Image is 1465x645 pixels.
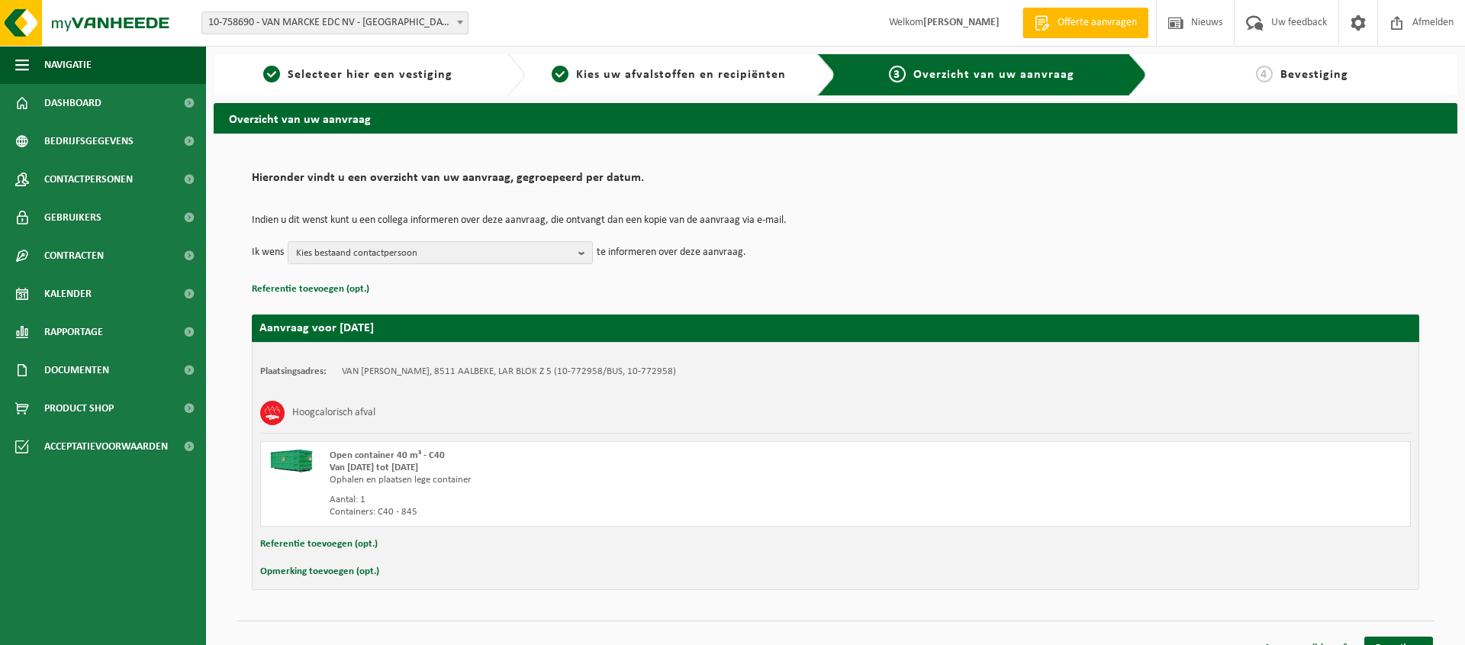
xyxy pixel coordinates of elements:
[201,11,468,34] span: 10-758690 - VAN MARCKE EDC NV - KORTRIJK
[923,17,1000,28] strong: [PERSON_NAME]
[1054,15,1141,31] span: Offerte aanvragen
[330,494,897,506] div: Aantal: 1
[214,103,1457,133] h2: Overzicht van uw aanvraag
[44,198,101,237] span: Gebruikers
[889,66,906,82] span: 3
[330,506,897,518] div: Containers: C40 - 845
[576,69,786,81] span: Kies uw afvalstoffen en recipiënten
[252,279,369,299] button: Referentie toevoegen (opt.)
[330,474,897,486] div: Ophalen en plaatsen lege container
[44,313,103,351] span: Rapportage
[44,275,92,313] span: Kalender
[552,66,568,82] span: 2
[260,562,379,582] button: Opmerking toevoegen (opt.)
[44,351,109,389] span: Documenten
[288,69,452,81] span: Selecteer hier een vestiging
[252,172,1419,192] h2: Hieronder vindt u een overzicht van uw aanvraag, gegroepeerd per datum.
[252,241,284,264] p: Ik wens
[260,534,378,554] button: Referentie toevoegen (opt.)
[202,12,468,34] span: 10-758690 - VAN MARCKE EDC NV - KORTRIJK
[597,241,746,264] p: te informeren over deze aanvraag.
[330,450,445,460] span: Open container 40 m³ - C40
[913,69,1074,81] span: Overzicht van uw aanvraag
[1256,66,1273,82] span: 4
[1022,8,1148,38] a: Offerte aanvragen
[342,366,676,378] td: VAN [PERSON_NAME], 8511 AALBEKE, LAR BLOK Z 5 (10-772958/BUS, 10-772958)
[533,66,806,84] a: 2Kies uw afvalstoffen en recipiënten
[1280,69,1348,81] span: Bevestiging
[292,401,375,425] h3: Hoogcalorisch afval
[44,46,92,84] span: Navigatie
[330,463,418,472] strong: Van [DATE] tot [DATE]
[44,160,133,198] span: Contactpersonen
[44,122,134,160] span: Bedrijfsgegevens
[259,322,374,334] strong: Aanvraag voor [DATE]
[252,215,1419,226] p: Indien u dit wenst kunt u een collega informeren over deze aanvraag, die ontvangt dan een kopie v...
[263,66,280,82] span: 1
[221,66,494,84] a: 1Selecteer hier een vestiging
[44,427,168,466] span: Acceptatievoorwaarden
[269,450,314,472] img: HK-XC-40-GN-00.png
[296,242,572,265] span: Kies bestaand contactpersoon
[44,84,101,122] span: Dashboard
[288,241,593,264] button: Kies bestaand contactpersoon
[44,389,114,427] span: Product Shop
[44,237,104,275] span: Contracten
[260,366,327,376] strong: Plaatsingsadres:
